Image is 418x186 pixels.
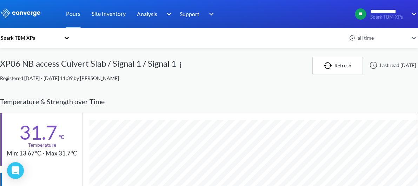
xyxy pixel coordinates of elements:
[349,35,356,41] img: icon-clock.svg
[370,14,407,20] span: Spark TBM XPs
[7,149,77,158] div: Min: 13.67°C - Max 31.7°C
[137,9,157,18] span: Analysis
[204,10,215,18] img: downArrow.svg
[366,61,418,69] div: Last read [DATE]
[312,57,363,74] button: Refresh
[324,62,334,69] img: icon-refresh.svg
[162,10,173,18] img: downArrow.svg
[28,141,56,149] div: Temperature
[407,10,418,18] img: downArrow.svg
[180,9,199,18] span: Support
[7,162,24,179] div: Open Intercom Messenger
[19,124,57,141] div: 31.7
[356,34,408,42] div: all time
[176,61,185,69] img: more.svg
